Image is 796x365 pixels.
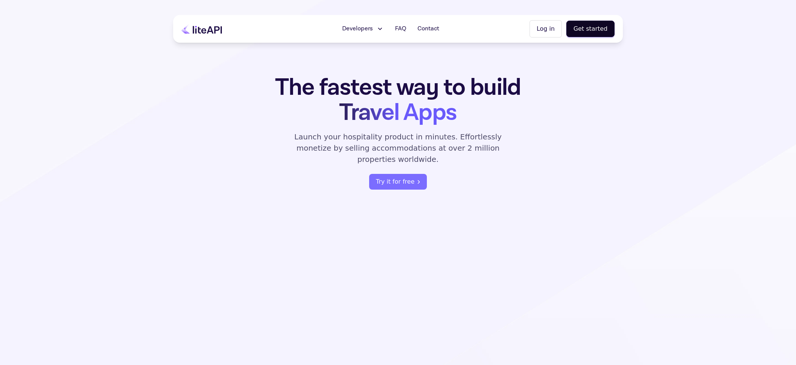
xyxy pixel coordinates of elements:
[369,174,427,190] a: register
[530,20,562,37] button: Log in
[395,24,406,33] span: FAQ
[286,131,510,165] p: Launch your hospitality product in minutes. Effortlessly monetize by selling accommodations at ov...
[251,75,545,125] h1: The fastest way to build
[338,21,388,36] button: Developers
[339,97,456,128] span: Travel Apps
[413,21,444,36] a: Contact
[369,174,427,190] button: Try it for free
[566,21,615,37] button: Get started
[417,24,439,33] span: Contact
[342,24,373,33] span: Developers
[391,21,411,36] a: FAQ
